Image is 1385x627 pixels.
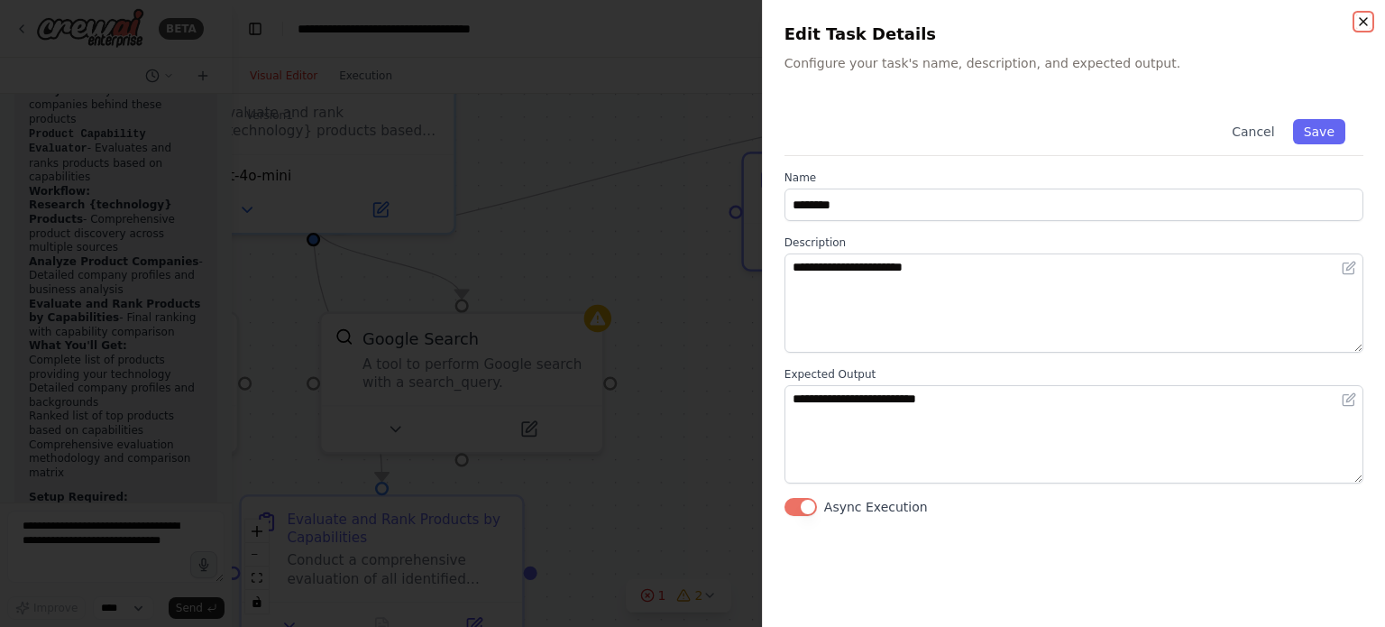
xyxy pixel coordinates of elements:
[1338,389,1360,410] button: Open in editor
[784,22,1363,47] h2: Edit Task Details
[784,54,1363,72] p: Configure your task's name, description, and expected output.
[1293,119,1345,144] button: Save
[784,235,1363,250] label: Description
[824,498,928,516] label: Async Execution
[784,171,1363,185] label: Name
[1338,257,1360,279] button: Open in editor
[784,367,1363,382] label: Expected Output
[1221,119,1285,144] button: Cancel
